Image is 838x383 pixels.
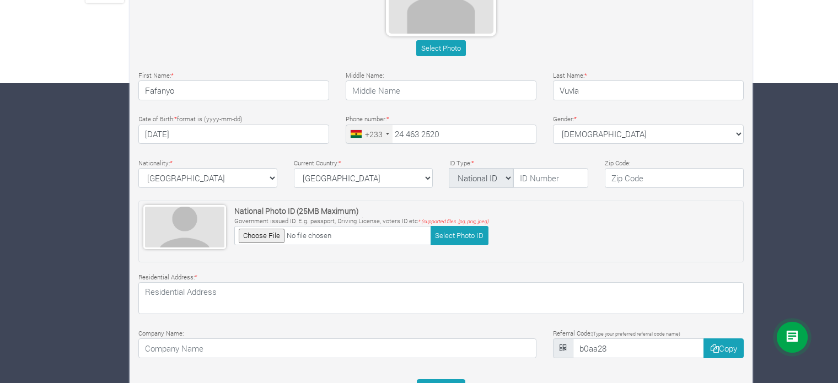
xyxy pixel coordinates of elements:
[703,338,744,358] button: Copy
[346,125,536,144] input: Phone Number
[605,159,630,168] label: Zip Code:
[365,128,383,140] div: +233
[449,159,474,168] label: ID Type:
[138,273,197,282] label: Residential Address:
[138,71,174,80] label: First Name:
[416,40,465,56] button: Select Photo
[138,338,536,358] input: Company Name
[553,80,744,100] input: Last Name
[605,168,744,188] input: Zip Code
[138,80,329,100] input: First Name
[138,115,243,124] label: Date of Birth: format is (yyyy-mm-dd)
[553,329,680,338] label: Referral Code:
[592,331,680,337] small: (Type your preferred referral code name)
[234,206,359,216] strong: National Photo ID (25MB Maximum)
[138,329,184,338] label: Company Name:
[431,226,488,245] button: Select Photo ID
[346,80,536,100] input: Middle Name
[418,218,488,224] i: * (supported files .jpg, png, jpeg)
[294,159,341,168] label: Current Country:
[346,71,384,80] label: Middle Name:
[553,115,577,124] label: Gender:
[346,125,393,144] div: Ghana (Gaana): +233
[513,168,588,188] input: ID Number
[138,159,173,168] label: Nationality:
[138,125,329,144] input: Type Date of Birth (YYYY-MM-DD)
[346,115,389,124] label: Phone number:
[553,71,587,80] label: Last Name:
[234,217,488,226] p: Government issued ID. E.g. passport, Driving License, voters ID etc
